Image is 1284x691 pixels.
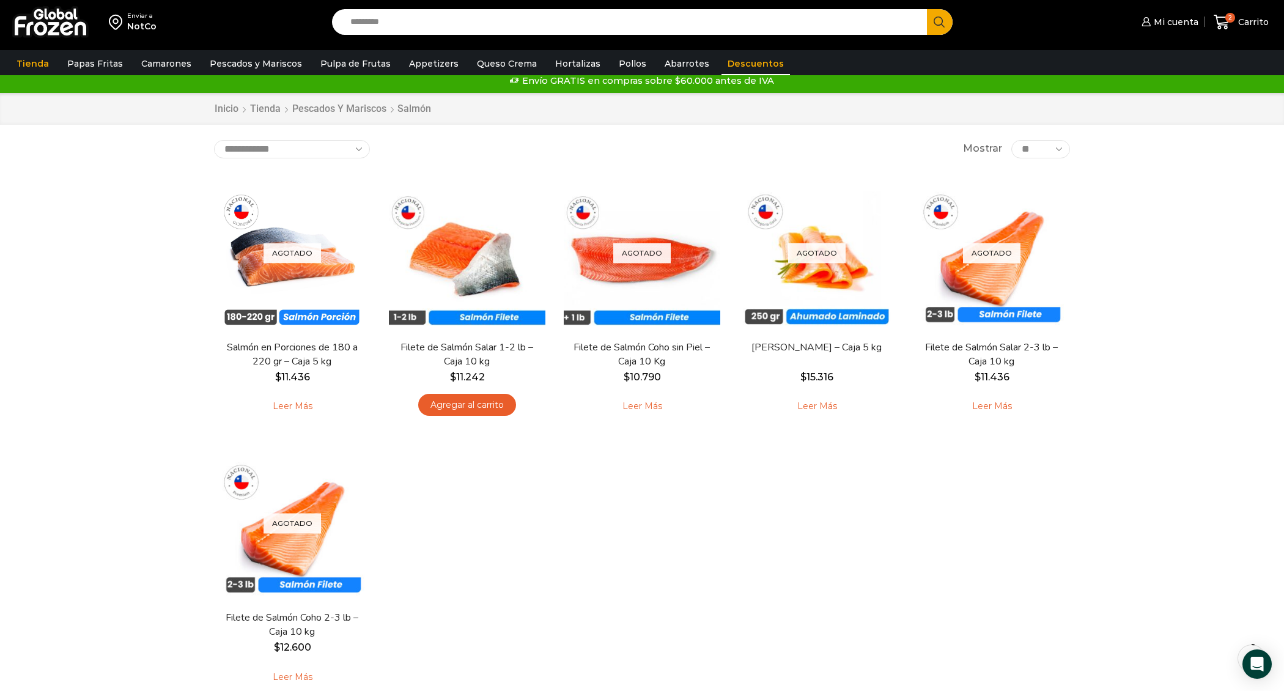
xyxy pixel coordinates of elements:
[61,52,129,75] a: Papas Fritas
[953,394,1031,419] a: Leé más sobre “Filete de Salmón Salar 2-3 lb - Caja 10 kg”
[1151,16,1198,28] span: Mi cuenta
[603,394,681,419] a: Leé más sobre “Filete de Salmón Coho sin Piel – Caja 10 Kg”
[1225,13,1235,23] span: 2
[800,371,806,383] span: $
[397,341,537,369] a: Filete de Salmón Salar 1-2 lb – Caja 10 kg
[1211,8,1272,37] a: 2 Carrito
[254,664,331,690] a: Leé más sobre “Filete de Salmón Coho 2-3 lb - Caja 10 kg”
[659,52,715,75] a: Abarrotes
[788,243,846,263] p: Agotado
[450,371,456,383] span: $
[778,394,856,419] a: Leé más sobre “Salmón Ahumado Laminado - Caja 5 kg”
[624,371,661,383] bdi: 10.790
[921,341,1062,369] a: Filete de Salmón Salar 2-3 lb – Caja 10 kg
[214,102,431,116] nav: Breadcrumb
[249,102,281,116] a: Tienda
[975,371,981,383] span: $
[1242,649,1272,679] div: Open Intercom Messenger
[613,52,652,75] a: Pollos
[975,371,1009,383] bdi: 11.436
[127,20,157,32] div: NotCo
[214,140,370,158] select: Pedido de la tienda
[963,243,1020,263] p: Agotado
[109,12,127,32] img: address-field-icon.svg
[254,394,331,419] a: Leé más sobre “Salmón en Porciones de 180 a 220 gr - Caja 5 kg”
[1235,16,1269,28] span: Carrito
[275,371,281,383] span: $
[274,641,311,653] bdi: 12.600
[274,641,280,653] span: $
[314,52,397,75] a: Pulpa de Frutas
[275,371,310,383] bdi: 11.436
[624,371,630,383] span: $
[214,102,239,116] a: Inicio
[292,102,387,116] a: Pescados y Mariscos
[572,341,712,369] a: Filete de Salmón Coho sin Piel – Caja 10 Kg
[222,611,363,639] a: Filete de Salmón Coho 2-3 lb – Caja 10 kg
[264,243,321,263] p: Agotado
[135,52,197,75] a: Camarones
[549,52,607,75] a: Hortalizas
[747,341,887,355] a: [PERSON_NAME] – Caja 5 kg
[450,371,485,383] bdi: 11.242
[127,12,157,20] div: Enviar a
[264,513,321,533] p: Agotado
[800,371,833,383] bdi: 15.316
[222,341,363,369] a: Salmón en Porciones de 180 a 220 gr – Caja 5 kg
[471,52,543,75] a: Queso Crema
[403,52,465,75] a: Appetizers
[721,52,790,75] a: Descuentos
[613,243,671,263] p: Agotado
[963,142,1002,156] span: Mostrar
[397,103,431,114] h1: Salmón
[418,394,516,416] a: Agregar al carrito: “Filete de Salmón Salar 1-2 lb – Caja 10 kg”
[927,9,953,35] button: Search button
[1138,10,1198,34] a: Mi cuenta
[204,52,308,75] a: Pescados y Mariscos
[10,52,55,75] a: Tienda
